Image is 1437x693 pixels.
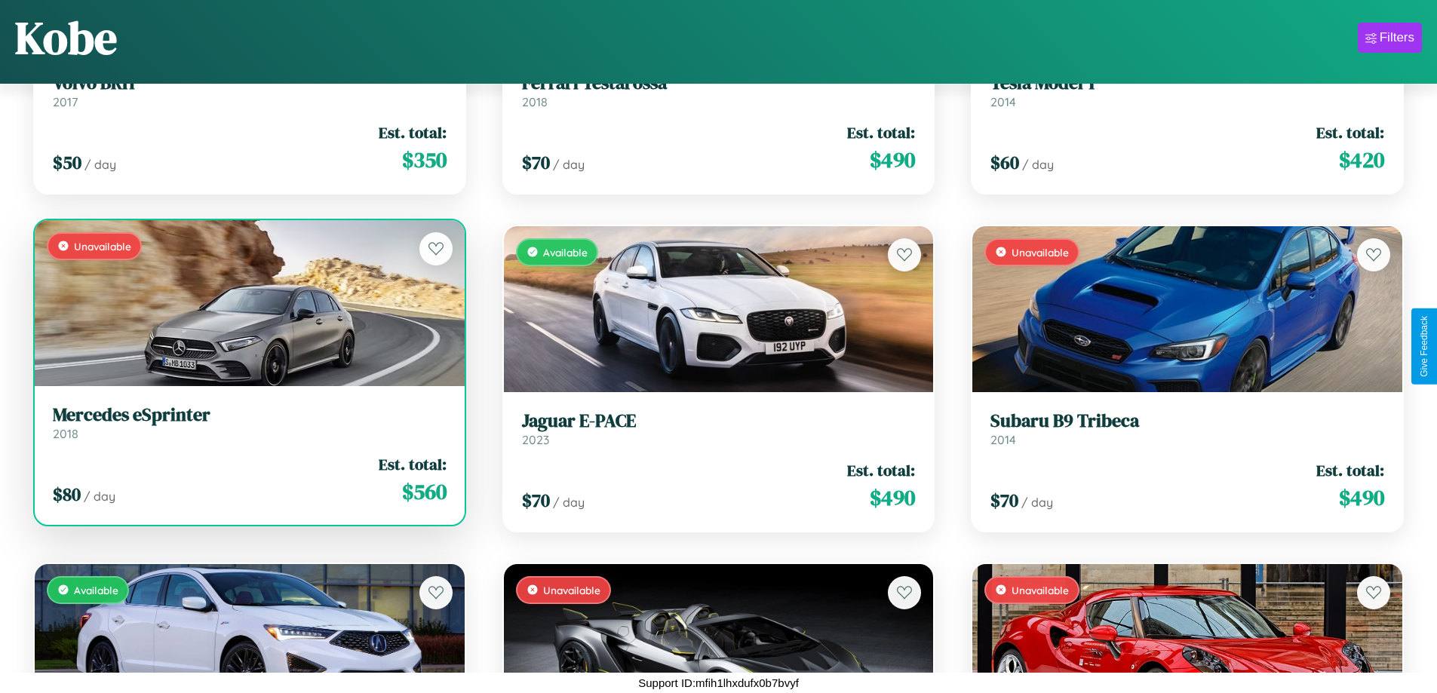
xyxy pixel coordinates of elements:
[522,150,550,175] span: $ 70
[379,453,447,475] span: Est. total:
[847,459,915,481] span: Est. total:
[522,410,916,447] a: Jaguar E-PACE2023
[74,584,118,596] span: Available
[990,150,1019,175] span: $ 60
[1316,459,1384,481] span: Est. total:
[990,72,1384,94] h3: Tesla Model Y
[870,483,915,513] span: $ 490
[522,410,916,432] h3: Jaguar E-PACE
[53,404,447,426] h3: Mercedes eSprinter
[53,72,447,94] h3: Volvo BRH
[53,150,81,175] span: $ 50
[1380,30,1414,45] div: Filters
[522,94,548,109] span: 2018
[543,246,588,259] span: Available
[553,495,585,510] span: / day
[990,410,1384,447] a: Subaru B9 Tribeca2014
[1012,584,1069,596] span: Unavailable
[990,94,1016,109] span: 2014
[1316,121,1384,143] span: Est. total:
[1012,246,1069,259] span: Unavailable
[1419,316,1429,377] div: Give Feedback
[84,157,116,172] span: / day
[379,121,447,143] span: Est. total:
[870,145,915,175] span: $ 490
[543,584,600,596] span: Unavailable
[1339,145,1384,175] span: $ 420
[522,72,916,109] a: Ferrari Testarossa2018
[990,72,1384,109] a: Tesla Model Y2014
[522,72,916,94] h3: Ferrari Testarossa
[990,488,1018,513] span: $ 70
[53,482,81,507] span: $ 80
[402,145,447,175] span: $ 350
[53,404,447,441] a: Mercedes eSprinter2018
[847,121,915,143] span: Est. total:
[990,432,1016,447] span: 2014
[1022,157,1054,172] span: / day
[74,240,131,253] span: Unavailable
[1021,495,1053,510] span: / day
[84,489,115,504] span: / day
[53,94,78,109] span: 2017
[638,673,799,693] p: Support ID: mfih1lhxdufx0b7bvyf
[402,477,447,507] span: $ 560
[990,410,1384,432] h3: Subaru B9 Tribeca
[522,488,550,513] span: $ 70
[1339,483,1384,513] span: $ 490
[553,157,585,172] span: / day
[15,7,117,69] h1: Kobe
[53,72,447,109] a: Volvo BRH2017
[522,432,549,447] span: 2023
[1358,23,1422,53] button: Filters
[53,426,78,441] span: 2018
